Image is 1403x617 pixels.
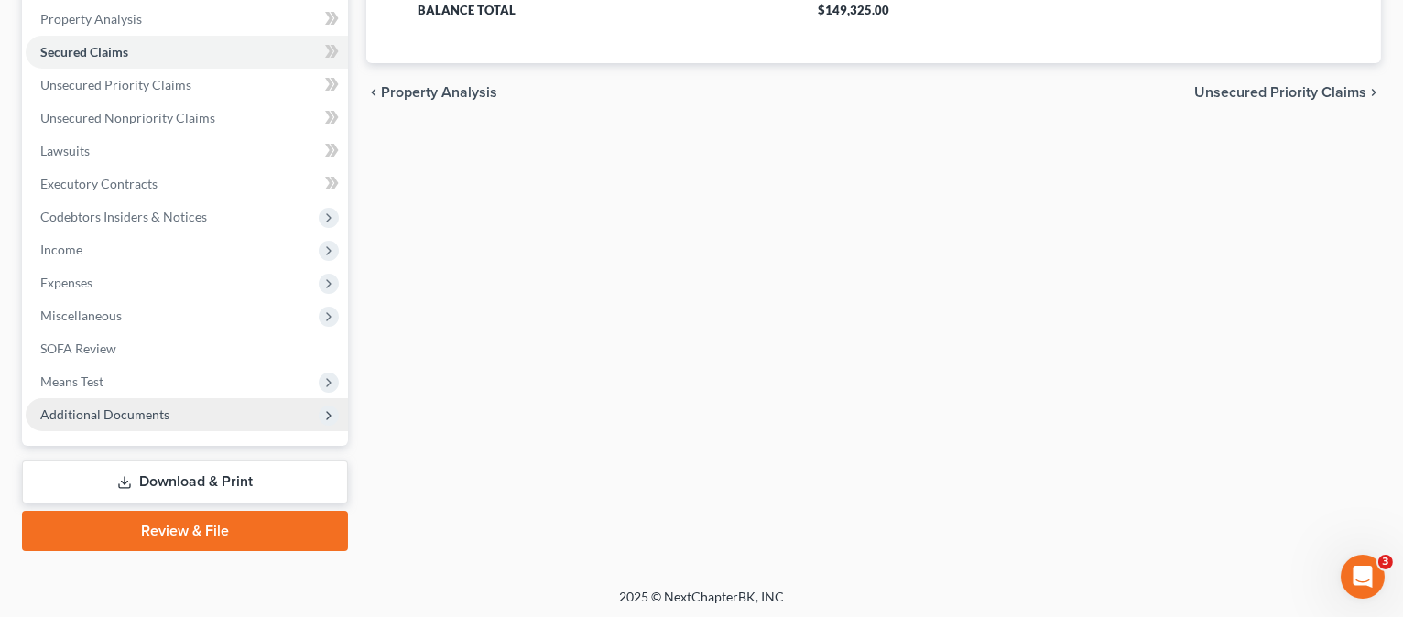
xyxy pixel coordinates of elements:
button: Unsecured Priority Claims chevron_right [1194,85,1381,100]
span: Means Test [40,373,103,389]
a: Executory Contracts [26,168,348,200]
iframe: Intercom live chat [1341,555,1385,599]
span: Secured Claims [40,44,128,60]
span: Codebtors Insiders & Notices [40,209,207,224]
span: Miscellaneous [40,308,122,323]
span: Unsecured Priority Claims [40,77,191,92]
i: chevron_right [1366,85,1381,100]
button: chevron_left Property Analysis [366,85,497,100]
span: Unsecured Priority Claims [1194,85,1366,100]
span: $149,325.00 [818,3,889,17]
span: Property Analysis [381,85,497,100]
span: 3 [1378,555,1393,569]
span: Property Analysis [40,11,142,27]
a: SOFA Review [26,332,348,365]
span: Income [40,242,82,257]
span: SOFA Review [40,341,116,356]
i: chevron_left [366,85,381,100]
span: Unsecured Nonpriority Claims [40,110,215,125]
a: Unsecured Priority Claims [26,69,348,102]
span: Lawsuits [40,143,90,158]
span: Expenses [40,275,92,290]
a: Download & Print [22,460,348,503]
a: Unsecured Nonpriority Claims [26,102,348,135]
a: Review & File [22,511,348,551]
a: Property Analysis [26,3,348,36]
span: Additional Documents [40,406,169,422]
a: Secured Claims [26,36,348,69]
a: Lawsuits [26,135,348,168]
span: Executory Contracts [40,176,158,191]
